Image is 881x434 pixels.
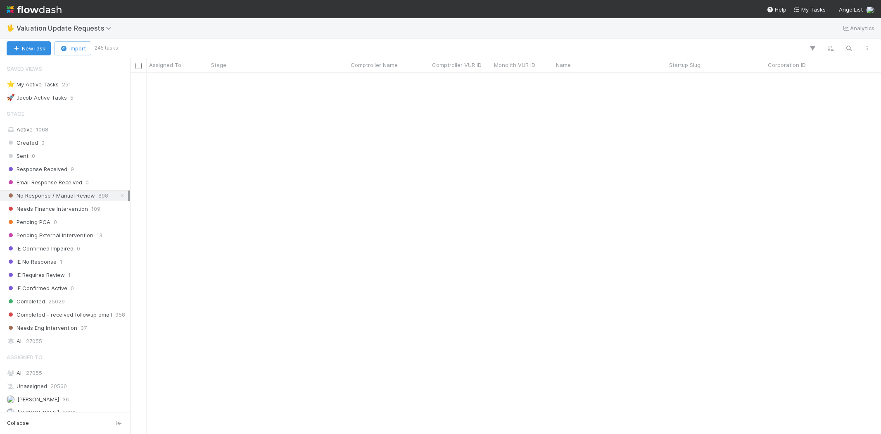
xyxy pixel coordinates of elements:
[7,94,15,101] span: 🚀
[7,257,57,267] span: IE No Response
[7,151,28,161] span: Sent
[7,93,67,103] div: Jacob Active Tasks
[62,394,69,405] span: 36
[7,420,29,427] span: Collapse
[54,41,91,55] button: Import
[26,370,42,376] span: 27055
[32,151,35,161] span: 0
[62,79,71,90] span: 251
[211,61,226,69] span: Stage
[7,79,59,90] div: My Active Tasks
[81,323,87,333] span: 37
[98,191,108,201] span: 898
[50,381,67,391] span: 20560
[95,44,118,52] small: 245 tasks
[669,61,701,69] span: Startup Slug
[17,396,59,403] span: [PERSON_NAME]
[7,105,24,122] span: Stage
[36,126,48,133] span: 1068
[7,24,15,31] span: 🖖
[7,41,51,55] button: NewTask
[7,177,82,188] span: Email Response Received
[97,230,102,241] span: 13
[54,217,57,227] span: 0
[7,381,128,391] div: Unassigned
[48,296,65,307] span: 25029
[77,243,80,254] span: 0
[793,5,826,14] a: My Tasks
[7,138,38,148] span: Created
[17,24,116,32] span: Valuation Update Requests
[71,283,74,293] span: 0
[7,336,128,346] div: All
[7,323,77,333] span: Needs Eng Intervention
[85,177,89,188] span: 0
[7,124,128,135] div: Active
[767,5,786,14] div: Help
[71,164,74,174] span: 9
[7,217,50,227] span: Pending PCA
[149,61,181,69] span: Assigned To
[17,409,59,416] span: [PERSON_NAME]
[7,310,112,320] span: Completed - received followup email
[7,204,88,214] span: Needs Finance Intervention
[7,283,67,293] span: IE Confirmed Active
[115,310,125,320] span: 958
[62,408,76,418] span: 2383
[7,81,15,88] span: ⭐
[60,257,62,267] span: 1
[7,270,65,280] span: IE Requires Review
[7,296,45,307] span: Completed
[7,2,62,17] img: logo-inverted-e16ddd16eac7371096b0.svg
[866,6,874,14] img: avatar_1a1d5361-16dd-4910-a949-020dcd9f55a3.png
[7,164,67,174] span: Response Received
[7,243,74,254] span: IE Confirmed Impaired
[70,93,74,103] span: 5
[842,23,874,33] a: Analytics
[7,191,95,201] span: No Response / Manual Review
[494,61,535,69] span: Monolith VUR ID
[135,63,142,69] input: Toggle All Rows Selected
[7,408,15,417] img: avatar_d8fc9ee4-bd1b-4062-a2a8-84feb2d97839.png
[7,349,43,365] span: Assigned To
[432,61,482,69] span: Comptroller VUR ID
[556,61,571,69] span: Name
[351,61,398,69] span: Comptroller Name
[41,138,45,148] span: 0
[68,270,71,280] span: 1
[91,204,100,214] span: 109
[793,6,826,13] span: My Tasks
[768,61,806,69] span: Corporation ID
[7,395,15,403] img: avatar_00bac1b4-31d4-408a-a3b3-edb667efc506.png
[7,368,128,378] div: All
[839,6,863,13] span: AngelList
[7,230,93,241] span: Pending External Intervention
[7,60,42,77] span: Saved Views
[26,336,42,346] span: 27055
